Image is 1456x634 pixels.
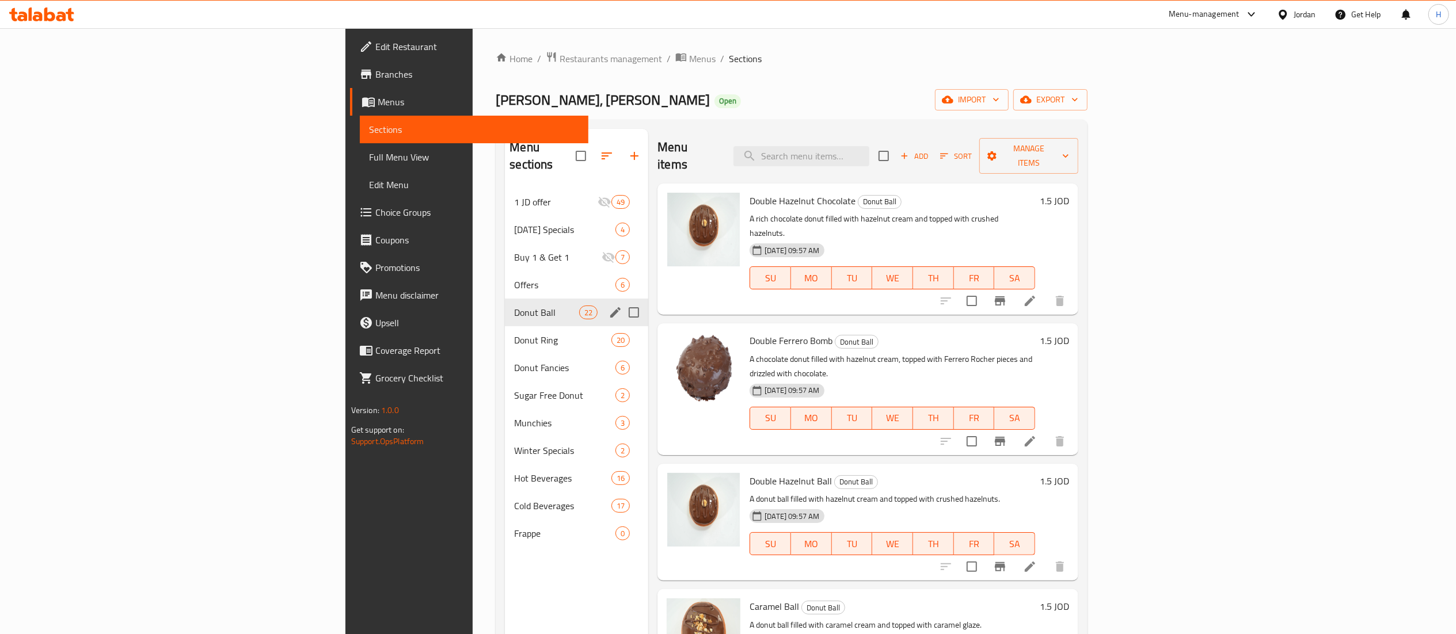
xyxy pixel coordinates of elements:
div: Offers6 [505,271,648,299]
div: [DATE] Specials4 [505,216,648,243]
span: import [944,93,999,107]
span: Sugar Free Donut [514,388,615,402]
span: Coupons [375,233,579,247]
div: items [615,444,630,457]
a: Coverage Report [350,337,588,364]
a: Menus [675,51,716,66]
h6: 1.5 JOD [1040,598,1069,614]
div: Sugar Free Donut2 [505,381,648,409]
a: Edit menu item [1023,560,1037,574]
button: Branch-specific-item [986,553,1014,580]
span: Sort sections [593,142,621,170]
span: MO [796,536,827,552]
svg: Inactive section [602,250,615,264]
button: WE [872,266,913,289]
span: Menu disclaimer [375,288,579,302]
span: export [1022,93,1078,107]
span: Restaurants management [560,52,662,66]
span: Donut Ball [835,335,878,349]
span: Sections [369,123,579,136]
span: 7 [616,252,629,263]
span: WE [877,536,908,552]
svg: Inactive section [598,195,611,209]
div: Cold Beverages [514,499,611,513]
span: Add item [896,147,933,165]
a: Edit Restaurant [350,33,588,60]
div: Hot Beverages16 [505,464,648,492]
span: Promotions [375,261,579,274]
a: Choice Groups [350,198,588,226]
button: delete [1046,427,1074,455]
span: Double Hazelnut Chocolate [750,192,856,209]
span: 16 [612,473,629,484]
span: Version: [351,403,379,418]
div: items [615,278,630,292]
span: Full Menu View [369,150,579,164]
span: 17 [612,501,629,511]
span: SU [755,536,786,552]
div: items [615,250,630,264]
div: Donut Ball [834,475,878,489]
div: Donut Ring [514,333,611,347]
span: 0 [616,528,629,539]
nav: Menu sections [505,184,648,552]
span: Get support on: [351,422,404,437]
span: Select to update [960,555,984,579]
span: Donut Ball [514,305,579,319]
span: Frappe [514,526,615,540]
span: [DATE] 09:57 AM [760,385,824,396]
div: Donut Fancies [514,361,615,375]
span: 6 [616,362,629,373]
button: SU [750,532,791,555]
button: Add [896,147,933,165]
span: Select all sections [569,144,593,168]
h6: 1.5 JOD [1040,333,1069,349]
span: SU [755,410,786,426]
button: TU [832,266,873,289]
button: export [1013,89,1088,110]
button: FR [954,532,995,555]
span: Upsell [375,316,579,330]
span: Menus [378,95,579,109]
span: Choice Groups [375,205,579,219]
span: 2 [616,390,629,401]
button: TH [913,266,954,289]
span: TH [918,536,949,552]
div: 1 JD offer49 [505,188,648,216]
span: SA [999,410,1031,426]
span: Sort [940,150,972,163]
div: items [615,416,630,430]
button: Add section [621,142,648,170]
li: / [720,52,724,66]
span: Offers [514,278,615,292]
h6: 1.5 JOD [1040,473,1069,489]
img: Double Hazelnut Ball [667,473,740,547]
img: Double Ferrero Bomb [667,333,740,406]
button: TU [832,407,873,430]
div: items [611,499,630,513]
div: Hot Beverages [514,471,611,485]
div: Donut Ring20 [505,326,648,354]
span: 22 [580,307,597,318]
button: MO [791,532,832,555]
span: SU [755,270,786,287]
span: [PERSON_NAME], [PERSON_NAME] [496,87,710,113]
span: Select section [872,144,896,168]
button: Branch-specific-item [986,427,1014,455]
button: MO [791,266,832,289]
button: import [935,89,1009,110]
span: [DATE] 09:57 AM [760,245,824,256]
div: 1 JD offer [514,195,598,209]
span: Donut Ball [802,601,845,614]
span: Select to update [960,289,984,313]
span: 1.0.0 [381,403,399,418]
span: Grocery Checklist [375,371,579,385]
button: FR [954,266,995,289]
a: Support.OpsPlatform [351,434,424,449]
li: / [667,52,671,66]
span: MO [796,410,827,426]
span: Caramel Ball [750,598,799,615]
button: MO [791,407,832,430]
